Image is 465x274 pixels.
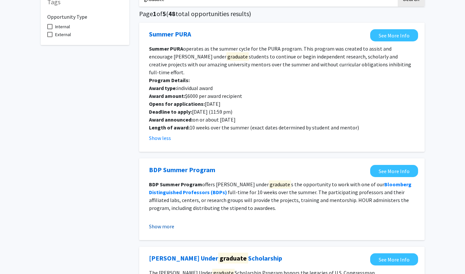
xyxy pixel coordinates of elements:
a: Opens in a new tab [149,29,191,39]
strong: Award type: [149,85,177,91]
span: 48 [168,10,176,18]
p: $6000 per award recipient [149,92,415,100]
p: [DATE] [149,100,415,108]
span: External [55,31,71,38]
h6: Opportunity Type [47,9,123,20]
a: Opens in a new tab [370,253,418,265]
p: individual award [149,84,415,92]
mark: graduate [226,52,249,61]
a: Opens in a new tab [149,253,282,263]
strong: Length of award: [149,124,190,131]
button: Show less [149,134,171,142]
span: 1 [153,10,157,18]
mark: graduate [269,180,291,189]
strong: Opens for applications: [149,101,205,107]
span: Internal [55,23,70,31]
iframe: Chat [5,244,28,269]
span: operates as the summer cycle for the PURA program. This program was created to assist and encoura... [149,45,411,76]
a: Opens in a new tab [149,165,215,175]
strong: Program Details: [149,77,190,83]
mark: graduate [333,219,355,228]
a: Opens in a new tab [370,165,418,177]
h5: Page of ( total opportunities results) [139,10,425,18]
strong: BDP Summer Program [149,181,202,188]
button: Show more [149,222,174,230]
strong: Award amount: [149,93,185,99]
strong: Deadline to apply: [149,108,192,115]
p: 10 weeks over the summer (exact dates determined by student and mentor) [149,124,415,131]
strong: Award announced: [149,116,193,123]
span: 5 [162,10,166,18]
mark: graduate [218,253,248,263]
strong: Summer PURA [149,45,183,52]
p: offers [PERSON_NAME] under s the opportunity to work with one of our full-time for 10 weeks over ... [149,180,415,212]
p: on or about [DATE] [149,116,415,124]
p: [DATE] (11:59 pm) [149,108,415,116]
a: Opens in a new tab [370,29,418,41]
